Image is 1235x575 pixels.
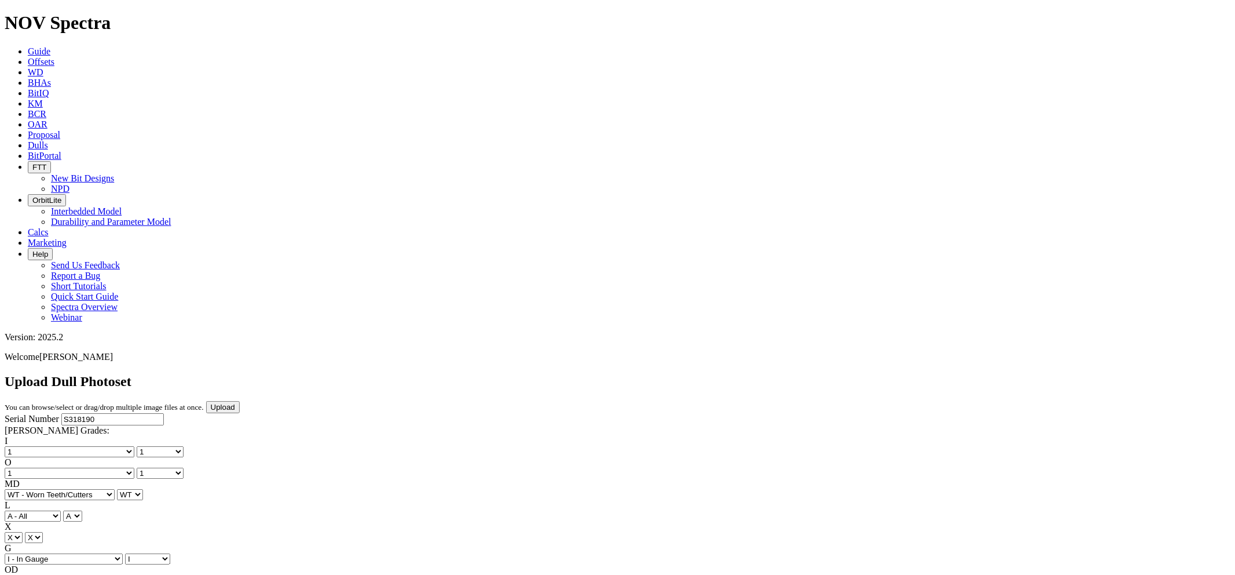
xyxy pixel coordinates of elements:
[28,88,49,98] a: BitIQ
[5,565,18,574] label: OD
[5,332,1230,343] div: Version: 2025.2
[28,57,54,67] a: Offsets
[28,161,51,173] button: FTT
[51,184,69,194] a: NPD
[28,67,43,77] a: WD
[28,109,46,119] a: BCR
[28,119,47,129] a: OAR
[32,163,46,172] span: FTT
[28,238,67,248] a: Marketing
[51,302,118,312] a: Spectra Overview
[51,173,114,183] a: New Bit Designs
[5,543,12,553] label: G
[5,436,8,446] label: I
[39,352,113,362] span: [PERSON_NAME]
[32,250,48,259] span: Help
[5,12,1230,34] h1: NOV Spectra
[5,457,12,467] label: O
[32,196,61,205] span: OrbitLite
[51,312,82,322] a: Webinar
[5,479,20,489] label: MD
[5,522,12,532] label: X
[5,374,1230,390] h2: Upload Dull Photoset
[51,206,122,216] a: Interbedded Model
[28,248,53,260] button: Help
[28,194,66,206] button: OrbitLite
[51,217,171,227] a: Durability and Parameter Model
[5,500,10,510] label: L
[28,78,51,88] a: BHAs
[28,140,48,150] a: Dulls
[28,130,60,140] a: Proposal
[28,227,49,237] a: Calcs
[28,151,61,161] a: BitPortal
[5,352,1230,362] p: Welcome
[51,271,100,281] a: Report a Bug
[5,414,59,424] label: Serial Number
[51,292,118,301] a: Quick Start Guide
[206,401,240,413] input: Upload
[5,403,204,412] small: You can browse/select or drag/drop multiple image files at once.
[51,281,107,291] a: Short Tutorials
[28,99,43,108] a: KM
[5,425,1230,436] div: [PERSON_NAME] Grades:
[28,46,50,56] a: Guide
[51,260,120,270] a: Send Us Feedback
